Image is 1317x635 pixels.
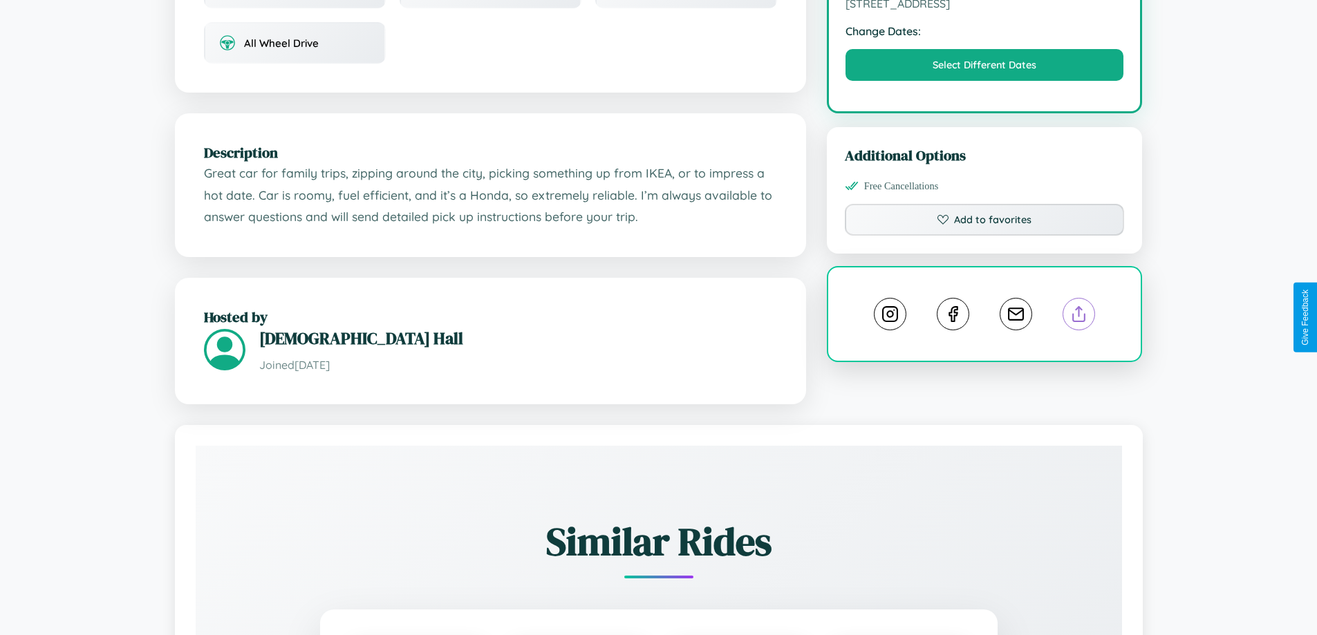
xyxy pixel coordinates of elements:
p: Joined [DATE] [259,355,777,375]
h2: Similar Rides [244,515,1074,568]
p: Great car for family trips, zipping around the city, picking something up from IKEA, or to impres... [204,162,777,228]
div: Give Feedback [1300,290,1310,345]
button: Select Different Dates [846,49,1124,81]
button: Add to favorites [845,204,1125,236]
h3: Additional Options [845,145,1125,165]
strong: Change Dates: [846,24,1124,38]
span: Free Cancellations [864,180,939,192]
h2: Hosted by [204,307,777,327]
h3: [DEMOGRAPHIC_DATA] Hall [259,327,777,350]
h2: Description [204,142,777,162]
span: All Wheel Drive [244,37,319,50]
